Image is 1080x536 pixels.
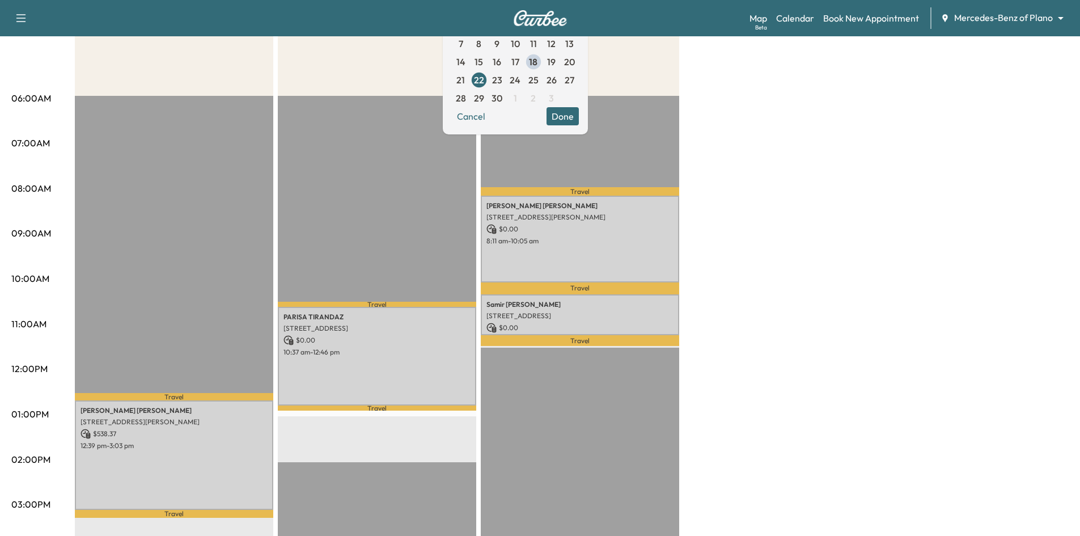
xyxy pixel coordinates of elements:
a: MapBeta [749,11,767,25]
span: 24 [510,73,520,87]
span: 12 [547,37,556,50]
p: 10:00AM [11,272,49,285]
p: [STREET_ADDRESS] [486,311,674,320]
p: Travel [278,406,476,411]
a: Book New Appointment [823,11,919,25]
span: 26 [547,73,557,87]
p: [STREET_ADDRESS] [283,324,471,333]
span: 22 [474,73,484,87]
p: $ 538.37 [81,429,268,439]
span: 25 [528,73,539,87]
span: 20 [564,55,575,69]
span: 17 [511,55,519,69]
p: [STREET_ADDRESS][PERSON_NAME] [486,213,674,222]
p: 06:00AM [11,91,51,105]
span: 19 [547,55,556,69]
p: Samir [PERSON_NAME] [486,300,674,309]
a: Calendar [776,11,814,25]
p: Travel [75,393,273,400]
p: $ 0.00 [486,224,674,234]
span: 10 [511,37,520,50]
span: 30 [492,91,502,105]
p: $ 0.00 [283,335,471,345]
p: Travel [75,510,273,517]
button: Cancel [452,107,490,125]
p: 01:00PM [11,407,49,421]
span: 27 [565,73,574,87]
span: 1 [514,91,517,105]
span: 16 [493,55,501,69]
span: 13 [565,37,574,50]
span: 14 [456,55,465,69]
p: 07:00AM [11,136,50,150]
p: 03:00PM [11,497,50,511]
p: 8:11 am - 10:05 am [486,237,674,246]
p: Travel [481,335,679,346]
span: 2 [531,91,536,105]
p: 09:00AM [11,226,51,240]
p: 02:00PM [11,453,50,466]
span: 15 [475,55,483,69]
p: 12:39 pm - 3:03 pm [81,441,268,450]
p: 11:00AM [11,317,46,331]
span: 8 [476,37,481,50]
p: Travel [481,187,679,196]
p: Travel [278,302,476,307]
span: 3 [549,91,554,105]
button: Done [547,107,579,125]
p: 10:37 am - 12:46 pm [283,348,471,357]
span: 11 [530,37,537,50]
p: $ 0.00 [486,323,674,333]
span: 23 [492,73,502,87]
p: [PERSON_NAME] [PERSON_NAME] [81,406,268,415]
img: Curbee Logo [513,10,567,26]
span: 28 [456,91,466,105]
p: [STREET_ADDRESS][PERSON_NAME] [81,417,268,427]
span: 9 [494,37,499,50]
span: 29 [474,91,484,105]
div: Beta [755,23,767,32]
p: [PERSON_NAME] [PERSON_NAME] [486,201,674,210]
span: Mercedes-Benz of Plano [954,11,1053,24]
span: 21 [456,73,465,87]
span: 18 [529,55,537,69]
p: PARISA TIRANDAZ [283,313,471,322]
span: 7 [459,37,463,50]
p: Travel [481,282,679,294]
p: 12:00PM [11,362,48,375]
p: 08:00AM [11,182,51,195]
